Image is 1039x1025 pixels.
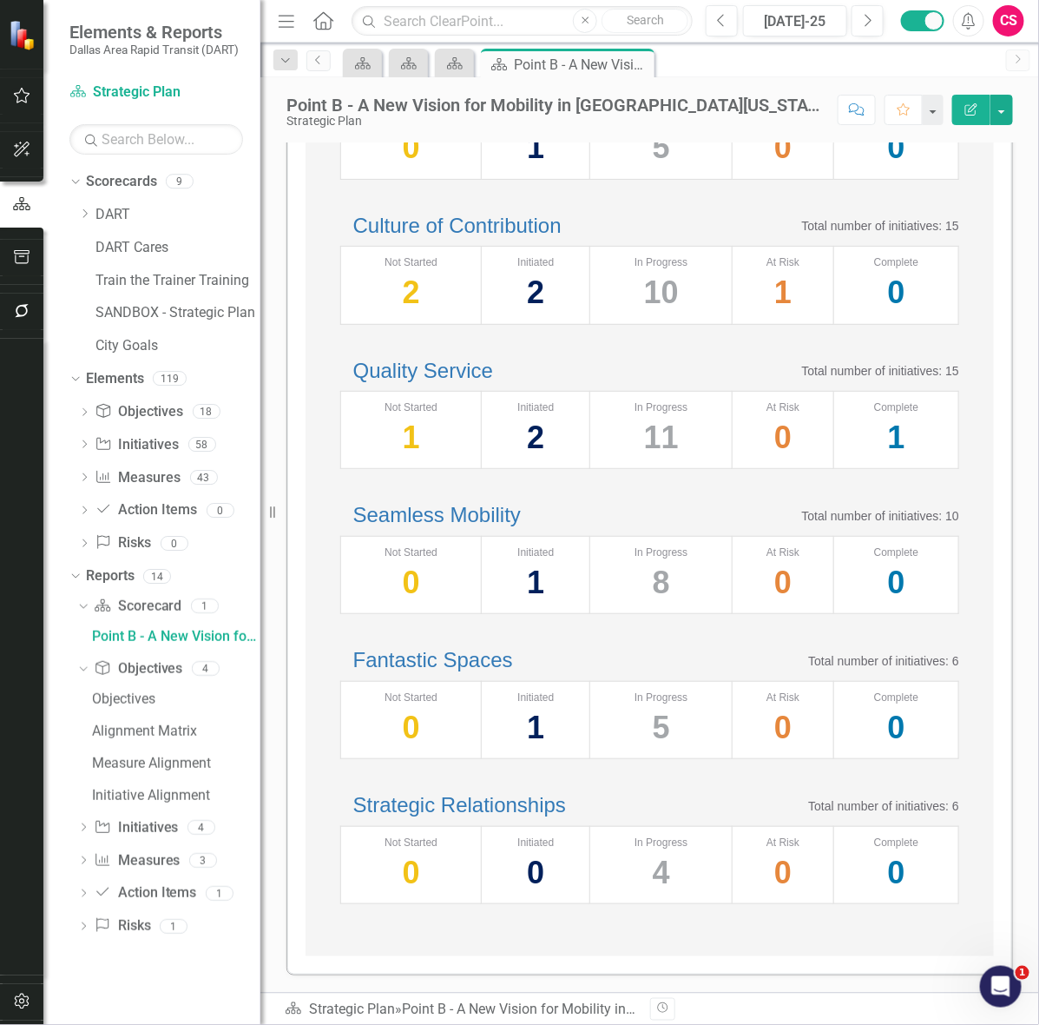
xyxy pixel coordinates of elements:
[490,691,581,705] div: Initiated
[741,125,825,169] div: 0
[599,546,723,560] div: In Progress
[843,836,950,850] div: Complete
[490,705,581,750] div: 1
[741,705,825,750] div: 0
[188,437,216,452] div: 58
[187,820,215,835] div: 4
[352,6,693,36] input: Search ClearPoint...
[980,966,1022,1008] iframe: Intercom live chat
[490,546,581,560] div: Initiated
[207,503,234,518] div: 0
[843,546,950,560] div: Complete
[350,560,472,605] div: 0
[350,705,472,750] div: 0
[94,597,181,617] a: Scorecard
[92,724,260,739] div: Alignment Matrix
[286,96,820,115] div: Point B - A New Vision for Mobility in [GEOGRAPHIC_DATA][US_STATE]
[9,20,39,50] img: ClearPoint Strategy
[599,691,723,705] div: In Progress
[599,705,723,750] div: 5
[741,560,825,605] div: 0
[802,217,959,235] p: Total number of initiatives: 15
[350,125,472,169] div: 0
[95,238,260,258] a: DART Cares
[843,850,950,895] div: 0
[843,255,950,270] div: Complete
[206,886,233,901] div: 1
[88,717,260,745] a: Alignment Matrix
[285,1000,637,1020] div: »
[843,400,950,415] div: Complete
[490,255,581,270] div: Initiated
[749,11,841,32] div: [DATE]-25
[843,125,950,169] div: 0
[741,546,825,560] div: At Risk
[190,470,218,485] div: 43
[741,415,825,460] div: 0
[143,569,171,584] div: 14
[69,124,243,155] input: Search Below...
[741,255,825,270] div: At Risk
[95,271,260,291] a: Train the Trainer Training
[95,303,260,323] a: SANDBOX - Strategic Plan
[94,851,180,871] a: Measures
[95,435,179,455] a: Initiatives
[95,500,197,520] a: Action Items
[808,797,959,815] p: Total number of initiatives: 6
[843,560,950,605] div: 0
[353,359,493,382] a: Quality Service
[94,916,150,936] a: Risks
[350,836,472,850] div: Not Started
[490,270,581,314] div: 2
[166,175,194,189] div: 9
[153,372,187,387] div: 119
[350,270,472,314] div: 2
[350,546,472,560] div: Not Started
[741,850,825,895] div: 0
[189,853,217,868] div: 3
[192,662,220,677] div: 4
[627,13,664,27] span: Search
[490,560,581,605] div: 1
[69,83,243,102] a: Strategic Plan
[743,5,847,36] button: [DATE]-25
[95,336,260,356] a: City Goals
[599,270,723,314] div: 10
[350,415,472,460] div: 1
[92,788,260,803] div: Initiative Alignment
[86,369,144,389] a: Elements
[94,883,196,903] a: Action Items
[193,405,220,420] div: 18
[741,691,825,705] div: At Risk
[353,214,562,237] a: Culture of Contribution
[309,1001,395,1017] a: Strategic Plan
[490,850,581,895] div: 0
[350,255,472,270] div: Not Started
[993,5,1024,36] button: CS
[161,536,188,551] div: 0
[92,629,260,645] div: Point B - A New Vision for Mobility in [GEOGRAPHIC_DATA][US_STATE]
[92,691,260,707] div: Objectives
[350,691,472,705] div: Not Started
[802,507,959,525] p: Total number of initiatives: 10
[94,659,182,679] a: Objectives
[88,685,260,713] a: Objectives
[490,125,581,169] div: 1
[88,782,260,810] a: Initiative Alignment
[191,599,219,614] div: 1
[843,270,950,314] div: 0
[92,756,260,771] div: Measure Alignment
[599,836,723,850] div: In Progress
[350,850,472,895] div: 0
[843,705,950,750] div: 0
[741,836,825,850] div: At Risk
[514,54,650,76] div: Point B - A New Vision for Mobility in [GEOGRAPHIC_DATA][US_STATE]
[599,255,723,270] div: In Progress
[490,400,581,415] div: Initiated
[286,115,820,128] div: Strategic Plan
[95,205,260,225] a: DART
[353,503,521,526] a: Seamless Mobility
[599,125,723,169] div: 5
[95,468,181,488] a: Measures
